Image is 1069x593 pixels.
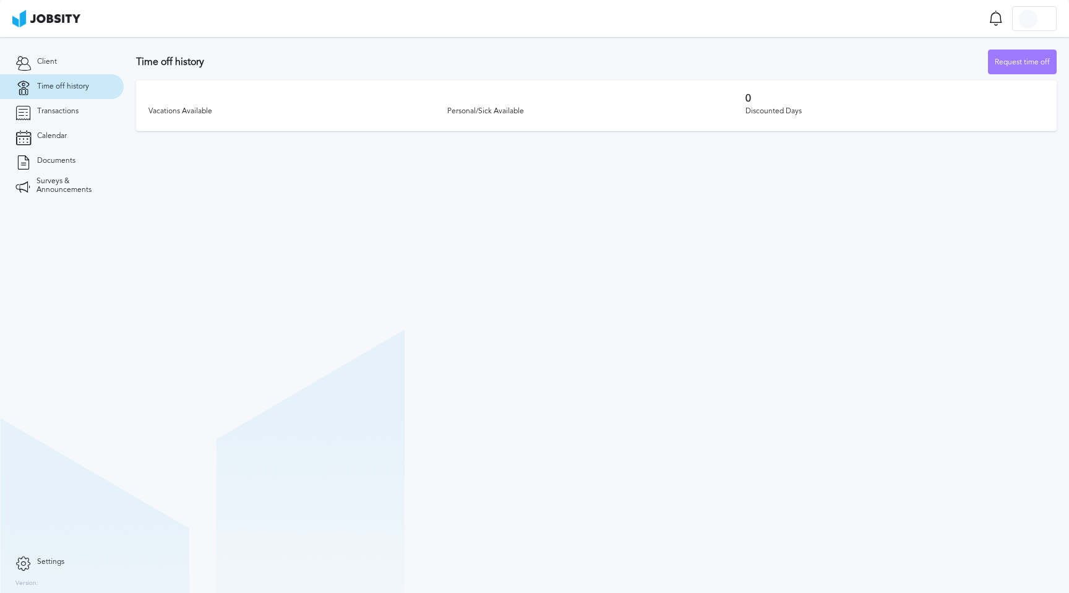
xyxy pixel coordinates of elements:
div: Discounted Days [745,107,1044,116]
button: Request time off [988,50,1057,74]
h3: Time off history [136,56,988,67]
img: ab4bad089aa723f57921c736e9817d99.png [12,10,80,27]
div: Request time off [989,50,1056,75]
div: Vacations Available [148,107,447,116]
div: Personal/Sick Available [447,107,746,116]
span: Time off history [37,82,89,91]
span: Transactions [37,107,79,116]
span: Surveys & Announcements [36,177,108,194]
h3: 0 [745,93,1044,104]
span: Documents [37,157,75,165]
span: Calendar [37,132,67,141]
label: Version: [15,580,38,587]
span: Client [37,58,57,66]
span: Settings [37,558,64,566]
